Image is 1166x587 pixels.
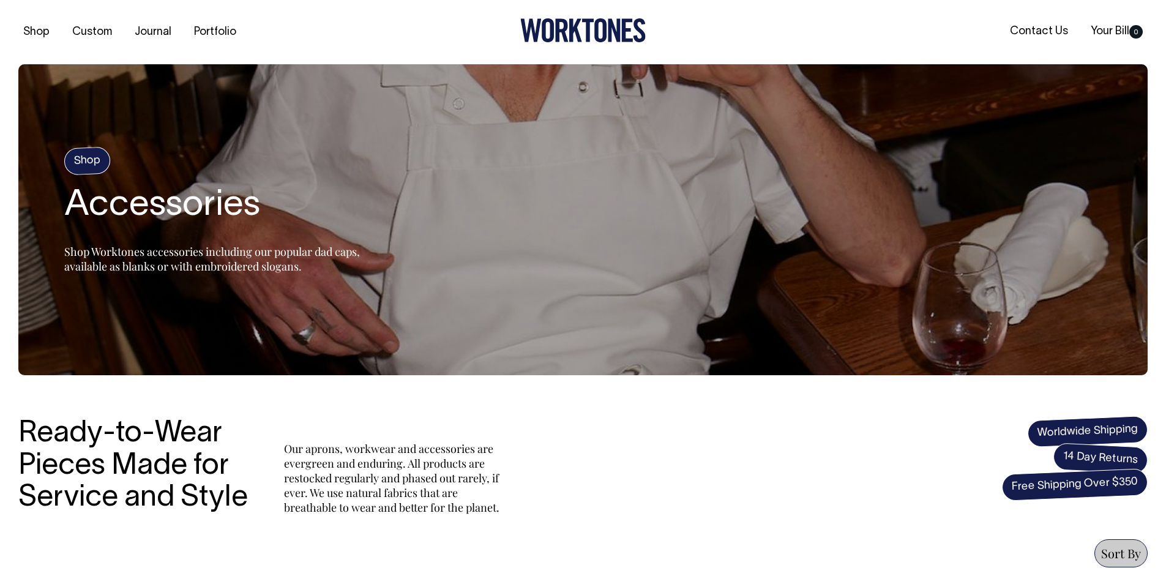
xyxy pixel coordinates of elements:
[18,418,257,515] h3: Ready-to-Wear Pieces Made for Service and Style
[284,441,504,515] p: Our aprons, workwear and accessories are evergreen and enduring. All products are restocked regul...
[1086,21,1148,42] a: Your Bill0
[67,22,117,42] a: Custom
[64,244,360,274] span: Shop Worktones accessories including our popular dad caps, available as blanks or with embroidere...
[1027,416,1148,447] span: Worldwide Shipping
[64,187,370,226] h2: Accessories
[1101,545,1141,561] span: Sort By
[130,22,176,42] a: Journal
[1053,443,1148,474] span: 14 Day Returns
[18,22,54,42] a: Shop
[1129,25,1143,39] span: 0
[64,146,111,175] h4: Shop
[1005,21,1073,42] a: Contact Us
[189,22,241,42] a: Portfolio
[1001,468,1148,501] span: Free Shipping Over $350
